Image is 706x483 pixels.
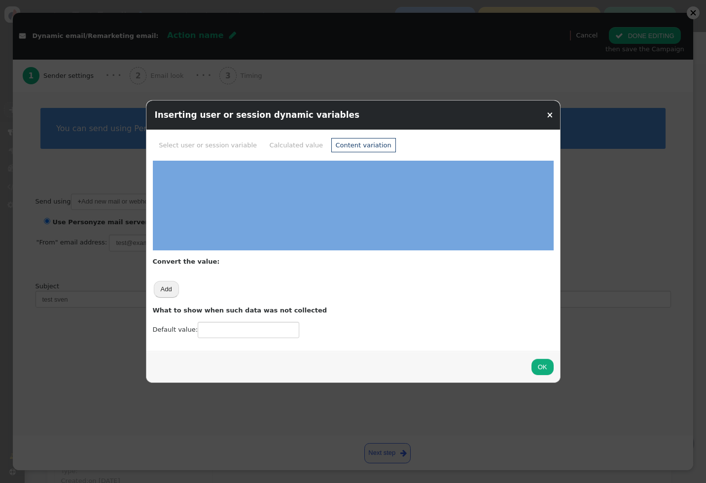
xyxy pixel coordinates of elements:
[153,307,327,314] b: What to show when such data was not collected
[154,281,179,298] button: Add
[153,258,220,265] b: Convert the value:
[331,138,396,152] li: Content variation
[546,110,553,120] a: ×
[265,138,327,152] li: Calculated value
[531,359,554,376] button: OK
[146,101,368,130] div: Inserting user or session dynamic variables
[154,138,261,152] li: Select user or session variable
[153,322,327,339] p: Default value:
